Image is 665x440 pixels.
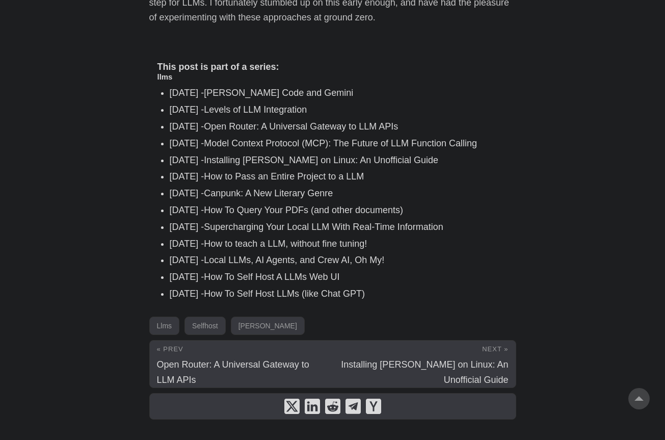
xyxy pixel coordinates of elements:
[204,121,398,132] a: Open Router: A Universal Gateway to LLM APIs
[170,237,508,251] li: [DATE] -
[345,399,361,414] a: share Model Context Protocol (MCP): The Future of LLM Function Calling on telegram
[157,62,508,73] h4: This post is part of a series:
[170,287,508,301] li: [DATE] -
[204,222,443,232] a: Supercharging Your Local LLM With Real-Time Information
[170,136,508,151] li: [DATE] -
[628,388,650,409] a: go to top
[204,272,339,282] a: How To Self Host A LLMs Web UI
[231,317,305,335] a: [PERSON_NAME]
[157,345,183,353] span: « Prev
[204,105,307,115] a: Levels of LLM Integration
[482,345,508,353] span: Next »
[170,119,508,134] li: [DATE] -
[204,289,365,299] a: How To Self Host LLMs (like Chat GPT)
[170,203,508,218] li: [DATE] -
[170,253,508,268] li: [DATE] -
[170,220,508,235] li: [DATE] -
[204,138,477,148] a: Model Context Protocol (MCP): The Future of LLM Function Calling
[157,72,173,81] a: llms
[170,86,508,100] li: [DATE] -
[204,155,438,165] a: Installing [PERSON_NAME] on Linux: An Unofficial Guide
[341,359,508,385] span: Installing [PERSON_NAME] on Linux: An Unofficial Guide
[305,399,320,414] a: share Model Context Protocol (MCP): The Future of LLM Function Calling on linkedin
[170,102,508,117] li: [DATE] -
[204,88,353,98] a: [PERSON_NAME] Code and Gemini
[325,399,340,414] a: share Model Context Protocol (MCP): The Future of LLM Function Calling on reddit
[150,341,333,387] a: « Prev Open Router: A Universal Gateway to LLM APIs
[284,399,300,414] a: share Model Context Protocol (MCP): The Future of LLM Function Calling on x
[157,359,309,385] span: Open Router: A Universal Gateway to LLM APIs
[184,317,226,335] a: Selfhost
[149,317,180,335] a: Llms
[204,205,403,215] a: How To Query Your PDFs (and other documents)
[333,341,516,387] a: Next » Installing [PERSON_NAME] on Linux: An Unofficial Guide
[204,188,333,198] a: Canpunk: A New Literary Genre
[170,169,508,184] li: [DATE] -
[170,153,508,168] li: [DATE] -
[204,239,367,249] a: How to teach a LLM, without fine tuning!
[170,270,508,284] li: [DATE] -
[204,171,364,182] a: How to Pass an Entire Project to a LLM
[204,255,384,265] a: Local LLMs, AI Agents, and Crew AI, Oh My!
[170,186,508,201] li: [DATE] -
[366,399,381,414] a: share Model Context Protocol (MCP): The Future of LLM Function Calling on ycombinator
